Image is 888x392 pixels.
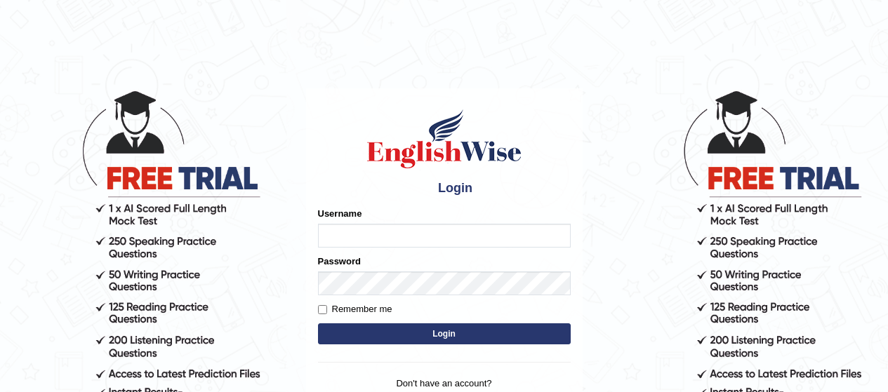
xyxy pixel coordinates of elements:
button: Login [318,323,571,344]
img: Logo of English Wise sign in for intelligent practice with AI [364,107,524,170]
label: Remember me [318,302,392,316]
label: Username [318,207,362,220]
input: Remember me [318,305,327,314]
h4: Login [318,177,571,200]
label: Password [318,255,361,268]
